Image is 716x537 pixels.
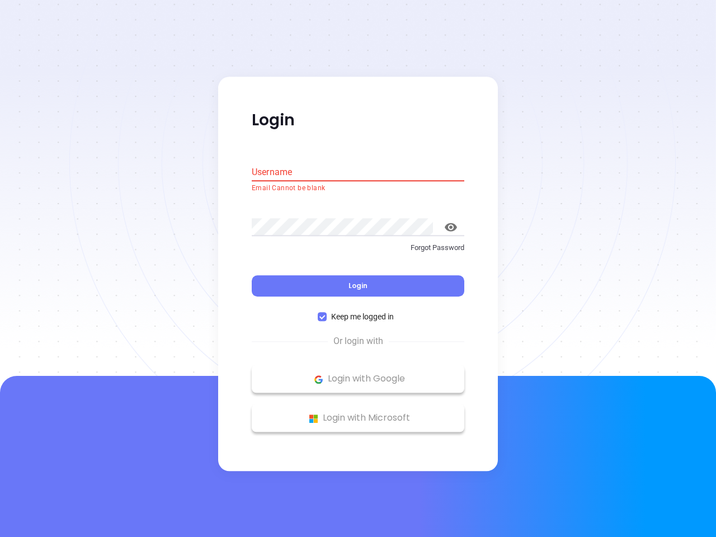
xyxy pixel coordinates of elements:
a: Forgot Password [252,242,464,262]
p: Email Cannot be blank [252,183,464,194]
img: Google Logo [312,373,326,387]
p: Login with Google [257,371,459,388]
p: Login with Microsoft [257,410,459,427]
span: Login [348,281,368,291]
button: Google Logo Login with Google [252,365,464,393]
button: Login [252,276,464,297]
button: Microsoft Logo Login with Microsoft [252,404,464,432]
p: Login [252,110,464,130]
span: Or login with [328,335,389,348]
p: Forgot Password [252,242,464,253]
button: toggle password visibility [437,214,464,241]
span: Keep me logged in [327,311,398,323]
img: Microsoft Logo [307,412,321,426]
